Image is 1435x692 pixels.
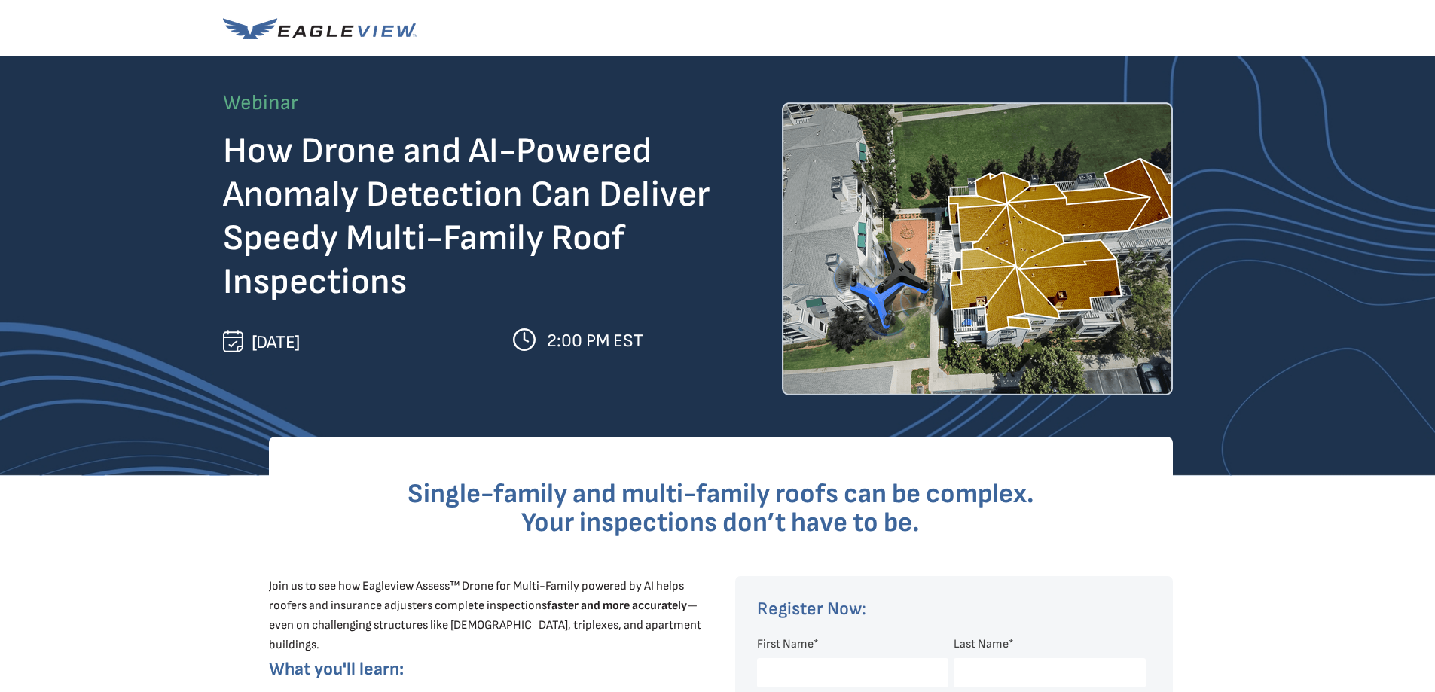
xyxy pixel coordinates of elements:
span: What you'll learn: [269,658,404,680]
span: Join us to see how Eagleview Assess™ Drone for Multi-Family powered by AI helps roofers and insur... [269,579,701,652]
span: Last Name [954,637,1009,651]
span: [DATE] [252,331,300,353]
span: First Name [757,637,814,651]
span: Single-family and multi-family roofs can be complex. [408,478,1034,511]
span: Your inspections don’t have to be. [521,507,920,539]
img: Drone flying over a multi-family home [782,102,1173,395]
span: How Drone and AI-Powered Anomaly Detection Can Deliver Speedy Multi-Family Roof Inspections [223,130,710,303]
span: Webinar [223,90,298,115]
strong: faster and more accurately [547,599,687,613]
span: Register Now: [757,598,866,620]
span: 2:00 PM EST [547,330,643,352]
